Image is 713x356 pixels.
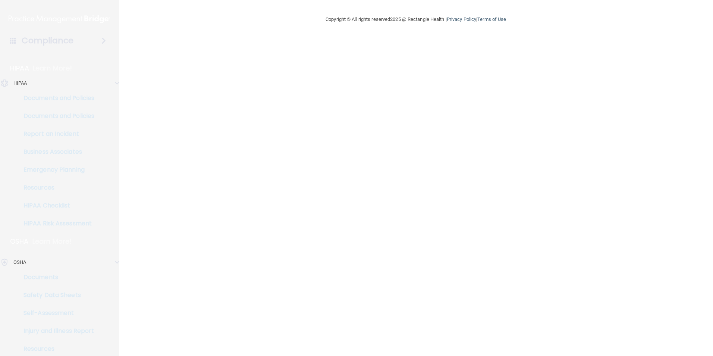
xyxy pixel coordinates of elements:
[5,220,107,227] p: HIPAA Risk Assessment
[13,79,27,88] p: HIPAA
[5,94,107,102] p: Documents and Policies
[5,148,107,156] p: Business Associates
[22,35,73,46] h4: Compliance
[447,16,476,22] a: Privacy Policy
[32,237,72,246] p: Learn More!
[9,12,110,26] img: PMB logo
[5,327,107,335] p: Injury and Illness Report
[13,258,26,267] p: OSHA
[5,166,107,174] p: Emergency Planning
[477,16,506,22] a: Terms of Use
[5,309,107,317] p: Self-Assessment
[10,64,29,73] p: HIPAA
[5,345,107,353] p: Resources
[5,184,107,191] p: Resources
[10,237,29,246] p: OSHA
[5,202,107,209] p: HIPAA Checklist
[280,7,552,31] div: Copyright © All rights reserved 2025 @ Rectangle Health | |
[5,291,107,299] p: Safety Data Sheets
[5,130,107,138] p: Report an Incident
[5,112,107,120] p: Documents and Policies
[33,64,72,73] p: Learn More!
[5,274,107,281] p: Documents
